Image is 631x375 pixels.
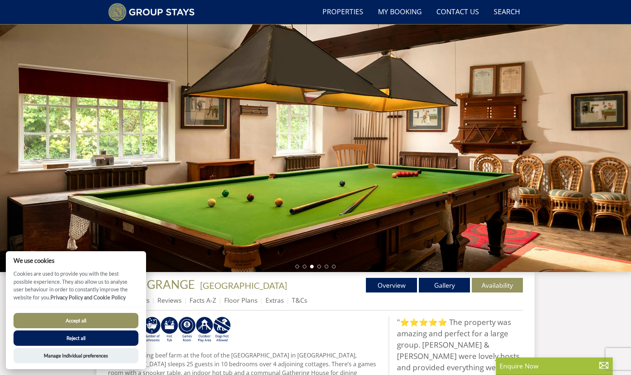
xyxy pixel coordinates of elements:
[320,4,366,20] a: Properties
[178,317,196,343] img: AD_4nXfe0X3_QBx46CwU3JrAvy1WFURXS9oBgC15PJRtFjBGzmetAvDOIQNTa460jeTvqTa2ZTtEttNxa30HuC-6X7fGAgmHj...
[292,296,307,305] a: T&Cs
[491,4,523,20] a: Search
[14,313,138,328] button: Accept all
[433,4,482,20] a: Contact Us
[108,3,195,21] img: Group Stays
[108,277,195,291] span: PEAKS GRANGE
[14,330,138,346] button: Reject all
[157,296,181,305] a: Reviews
[500,361,609,371] p: Enquire Now
[196,317,213,343] img: AD_4nXc4YvC-BTizVyATotoyVEfuUcZbpLw7vMeaKQ-ISqmA1lQGkjHUPmRb677xclegFG05apDxr_8yMiww5rYjVhgbd5hJt...
[472,278,523,292] a: Availability
[161,317,178,343] img: AD_4nXc1Iw0wtauI3kAlmqKiow2xOG9b9jgcrvEUWxsMsavhTuo14U6xJfaA9B--ZY8icuHeGWSTiTr_miVtTcN3Zi-xpzLai...
[419,278,470,292] a: Gallery
[224,296,257,305] a: Floor Plans
[366,278,417,292] a: Overview
[197,280,287,291] span: -
[50,294,126,301] a: Privacy Policy and Cookie Policy
[200,280,287,291] a: [GEOGRAPHIC_DATA]
[143,317,161,343] img: AD_4nXfEt7qD447RaTKwWE-OP06UAiWhkrkmebH5A2tfx7ZDY7R2RPjPXMHe5NM-RLQNReXAdBbnzmumkUS3Xrc2Og34e4kVy...
[14,348,138,363] button: Manage Individual preferences
[375,4,425,20] a: My Booking
[213,317,231,343] img: AD_4nXcOA-b_xATeUKCUe4qZmqHO3pzUWDfZno1bRbaJhEZZGKtyrKOH-jpsXEtAJPF0S1NXiDXUWNzkmCb9yYwCtVyH7FHze...
[265,296,284,305] a: Extras
[190,296,216,305] a: Facts A-Z
[6,257,146,264] h2: We use cookies
[108,277,197,291] a: PEAKS GRANGE
[6,270,146,307] p: Cookies are used to provide you with the best possible experience. They also allow us to analyse ...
